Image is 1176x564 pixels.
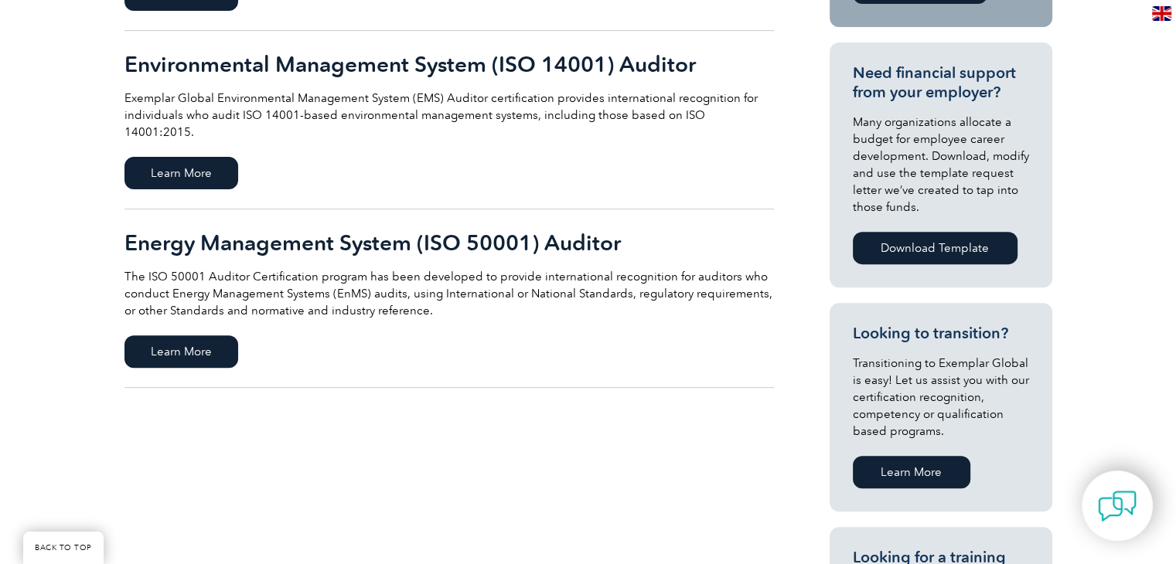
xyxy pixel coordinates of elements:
[853,232,1017,264] a: Download Template
[124,268,774,319] p: The ISO 50001 Auditor Certification program has been developed to provide international recogniti...
[853,456,970,488] a: Learn More
[853,355,1029,440] p: Transitioning to Exemplar Global is easy! Let us assist you with our certification recognition, c...
[853,114,1029,216] p: Many organizations allocate a budget for employee career development. Download, modify and use th...
[853,63,1029,102] h3: Need financial support from your employer?
[23,532,104,564] a: BACK TO TOP
[124,52,774,76] h2: Environmental Management System (ISO 14001) Auditor
[853,324,1029,343] h3: Looking to transition?
[124,209,774,388] a: Energy Management System (ISO 50001) Auditor The ISO 50001 Auditor Certification program has been...
[124,230,774,255] h2: Energy Management System (ISO 50001) Auditor
[124,31,774,209] a: Environmental Management System (ISO 14001) Auditor Exemplar Global Environmental Management Syst...
[1098,487,1137,525] img: contact-chat.png
[124,335,238,368] span: Learn More
[124,90,774,141] p: Exemplar Global Environmental Management System (EMS) Auditor certification provides internationa...
[1152,6,1171,21] img: en
[124,157,238,189] span: Learn More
